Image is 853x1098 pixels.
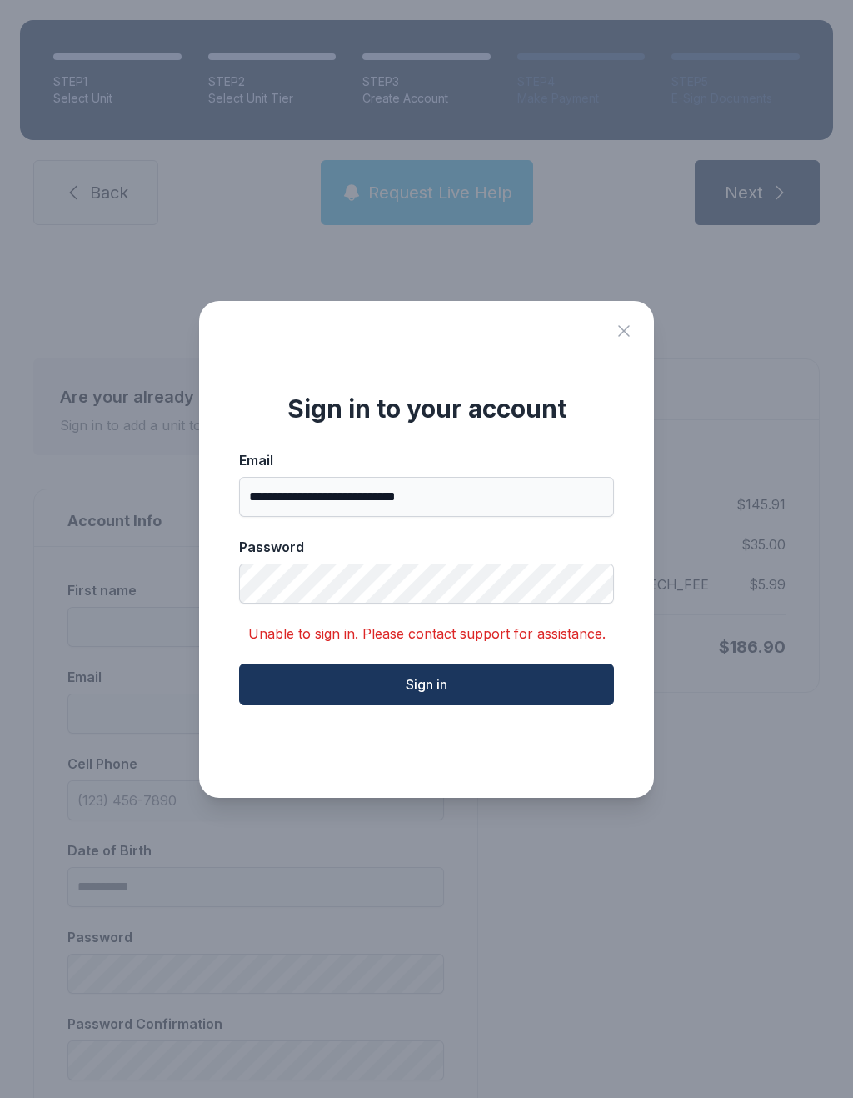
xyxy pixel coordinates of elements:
[614,321,634,341] button: Close sign in modal
[239,537,614,557] div: Password
[239,450,614,470] div: Email
[239,477,614,517] input: Email
[239,624,614,644] div: Unable to sign in. Please contact support for assistance.
[239,564,614,604] input: Password
[406,674,447,694] span: Sign in
[239,394,614,424] div: Sign in to your account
